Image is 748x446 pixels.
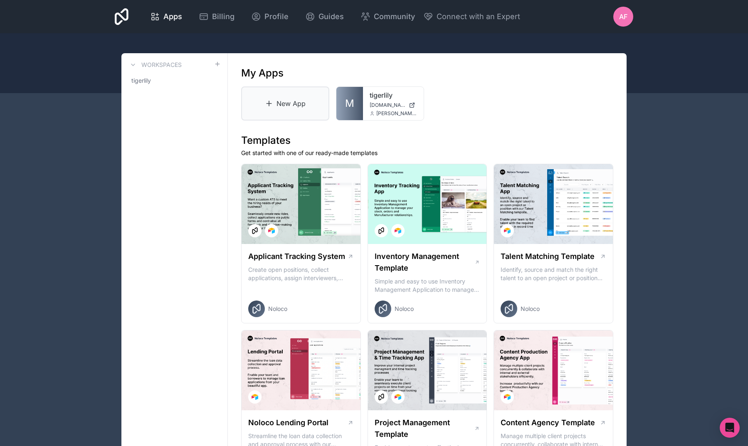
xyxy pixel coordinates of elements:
p: Identify, source and match the right talent to an open project or position with our Talent Matchi... [501,266,606,282]
span: [DOMAIN_NAME] [370,102,405,108]
span: Connect with an Expert [437,11,520,22]
span: [PERSON_NAME][EMAIL_ADDRESS][DOMAIN_NAME] [376,110,417,117]
a: New App [241,86,329,121]
a: tigerlily [370,90,417,100]
a: Profile [244,7,295,26]
img: Airtable Logo [504,394,511,400]
h1: Templates [241,134,613,147]
h1: Project Management Template [375,417,474,440]
a: Apps [143,7,189,26]
img: Airtable Logo [395,227,401,234]
a: Guides [299,7,351,26]
h1: Content Agency Template [501,417,595,429]
p: Get started with one of our ready-made templates [241,149,613,157]
h1: Noloco Lending Portal [248,417,328,429]
h3: Workspaces [141,61,182,69]
span: Noloco [395,305,414,313]
span: M [345,97,354,110]
img: Airtable Logo [395,394,401,400]
div: Open Intercom Messenger [720,418,740,438]
h1: Inventory Management Template [375,251,474,274]
button: Connect with an Expert [423,11,520,22]
img: Airtable Logo [252,394,258,400]
img: Airtable Logo [268,227,275,234]
span: Noloco [521,305,540,313]
h1: My Apps [241,67,284,80]
a: M [336,87,363,120]
a: [DOMAIN_NAME] [370,102,417,108]
a: Workspaces [128,60,182,70]
a: tigerlily [128,73,221,88]
span: Apps [163,11,182,22]
a: Billing [192,7,241,26]
h1: Applicant Tracking System [248,251,345,262]
span: Guides [318,11,344,22]
span: AF [619,12,627,22]
span: Billing [212,11,235,22]
span: Profile [264,11,289,22]
span: Community [374,11,415,22]
img: Airtable Logo [504,227,511,234]
p: Simple and easy to use Inventory Management Application to manage your stock, orders and Manufact... [375,277,480,294]
a: Community [354,7,422,26]
h1: Talent Matching Template [501,251,595,262]
span: Noloco [268,305,287,313]
p: Create open positions, collect applications, assign interviewers, centralise candidate feedback a... [248,266,354,282]
span: tigerlily [131,76,151,85]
